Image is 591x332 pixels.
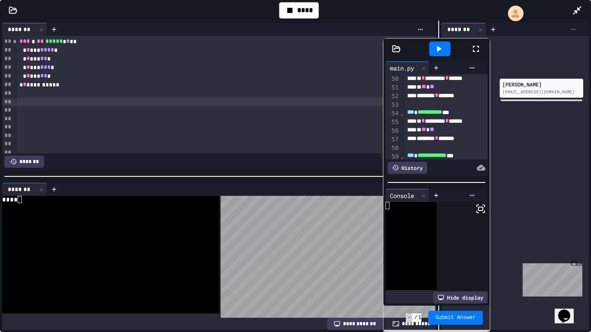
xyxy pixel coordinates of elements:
[385,101,400,109] div: 53
[385,153,400,161] div: 59
[499,3,526,23] div: My Account
[385,109,400,118] div: 54
[519,260,582,297] iframe: chat widget
[385,118,400,127] div: 55
[385,135,400,144] div: 57
[3,3,60,55] div: Chat with us now!Close
[385,144,400,153] div: 58
[385,191,418,200] div: Console
[502,89,581,95] div: [EMAIL_ADDRESS][DOMAIN_NAME]
[388,162,427,174] div: History
[400,110,405,117] span: Fold line
[385,75,400,83] div: 50
[555,297,582,323] iframe: chat widget
[385,83,400,92] div: 51
[385,127,400,135] div: 56
[406,313,412,322] span: -
[418,314,421,321] span: 1
[435,314,476,321] span: Submit Answer
[502,80,581,88] div: [PERSON_NAME]
[433,291,488,303] div: Hide display
[414,314,417,321] span: /
[400,153,405,160] span: Fold line
[385,92,400,101] div: 52
[385,64,418,73] div: main.py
